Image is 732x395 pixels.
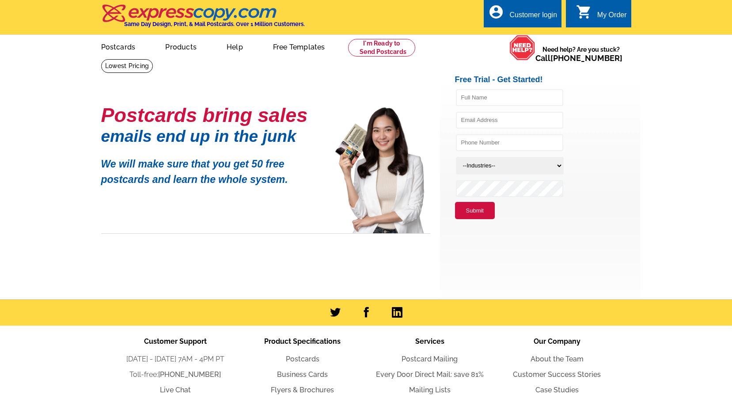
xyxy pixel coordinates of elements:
a: Postcards [87,36,150,57]
input: Email Address [456,112,563,129]
a: Postcards [286,355,319,363]
li: Toll-free: [112,369,239,380]
a: Same Day Design, Print, & Mail Postcards. Over 1 Million Customers. [101,11,305,27]
i: shopping_cart [576,4,592,20]
a: [PHONE_NUMBER] [158,370,221,379]
span: Need help? Are you stuck? [535,45,627,63]
p: We will make sure that you get 50 free postcards and learn the whole system. [101,150,322,187]
a: Postcard Mailing [402,355,458,363]
a: Customer Success Stories [513,370,601,379]
button: Submit [455,202,495,220]
div: My Order [597,11,627,23]
span: Services [415,337,444,346]
a: Free Templates [259,36,339,57]
a: Live Chat [160,386,191,394]
a: Business Cards [277,370,328,379]
span: Product Specifications [264,337,341,346]
img: help [509,35,535,61]
a: Mailing Lists [409,386,451,394]
input: Full Name [456,89,563,106]
a: shopping_cart My Order [576,10,627,21]
span: Customer Support [144,337,207,346]
a: Case Studies [535,386,579,394]
h2: Free Trial - Get Started! [455,75,640,85]
a: Help [212,36,257,57]
i: account_circle [488,4,504,20]
h4: Same Day Design, Print, & Mail Postcards. Over 1 Million Customers. [124,21,305,27]
a: [PHONE_NUMBER] [550,53,622,63]
input: Phone Number [456,134,563,151]
a: Flyers & Brochures [271,386,334,394]
li: [DATE] - [DATE] 7AM - 4PM PT [112,354,239,365]
a: About the Team [531,355,584,363]
h1: Postcards bring sales [101,107,322,123]
span: Our Company [534,337,580,346]
span: Call [535,53,622,63]
a: Products [151,36,211,57]
h1: emails end up in the junk [101,132,322,141]
a: Every Door Direct Mail: save 81% [376,370,484,379]
div: Customer login [509,11,557,23]
a: account_circle Customer login [488,10,557,21]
